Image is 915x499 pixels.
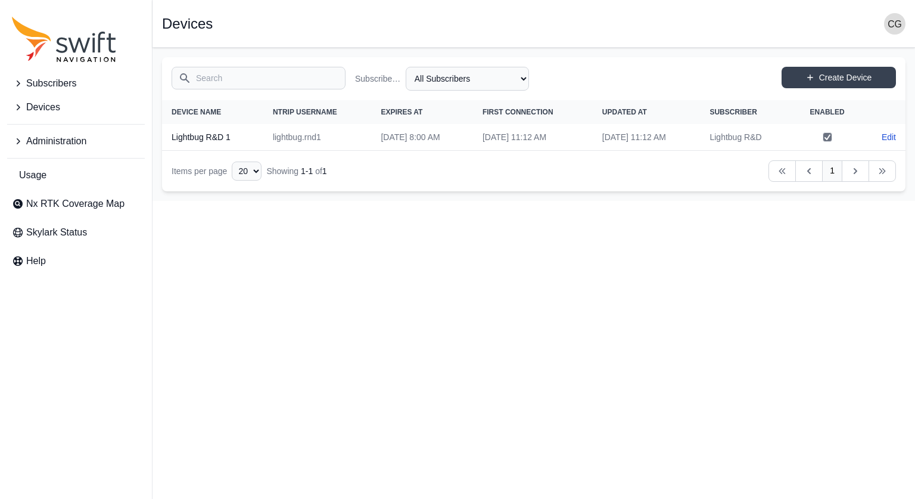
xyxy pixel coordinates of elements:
[232,162,262,181] select: Display Limit
[7,221,145,244] a: Skylark Status
[882,131,896,143] a: Edit
[26,76,76,91] span: Subscribers
[301,166,313,176] span: 1 - 1
[7,163,145,187] a: Usage
[822,160,842,182] a: 1
[483,108,553,116] span: First Connection
[266,165,326,177] div: Showing of
[162,151,905,191] nav: Table navigation
[263,100,372,124] th: NTRIP Username
[381,108,422,116] span: Expires At
[884,13,905,35] img: user photo
[7,249,145,273] a: Help
[355,73,401,85] label: Subscriber Name
[593,124,701,151] td: [DATE] 11:12 AM
[162,124,263,151] th: Lightbug R&D 1
[322,166,327,176] span: 1
[473,124,593,151] td: [DATE] 11:12 AM
[172,166,227,176] span: Items per page
[782,67,896,88] a: Create Device
[406,67,529,91] select: Subscriber
[700,124,792,151] td: Lightbug R&D
[7,129,145,153] button: Administration
[26,225,87,240] span: Skylark Status
[7,192,145,216] a: Nx RTK Coverage Map
[700,100,792,124] th: Subscriber
[26,254,46,268] span: Help
[371,124,473,151] td: [DATE] 8:00 AM
[162,17,213,31] h1: Devices
[26,197,125,211] span: Nx RTK Coverage Map
[172,67,346,89] input: Search
[7,95,145,119] button: Devices
[26,100,60,114] span: Devices
[26,134,86,148] span: Administration
[263,124,372,151] td: lightbug.rnd1
[7,72,145,95] button: Subscribers
[19,168,46,182] span: Usage
[602,108,647,116] span: Updated At
[792,100,862,124] th: Enabled
[162,100,263,124] th: Device Name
